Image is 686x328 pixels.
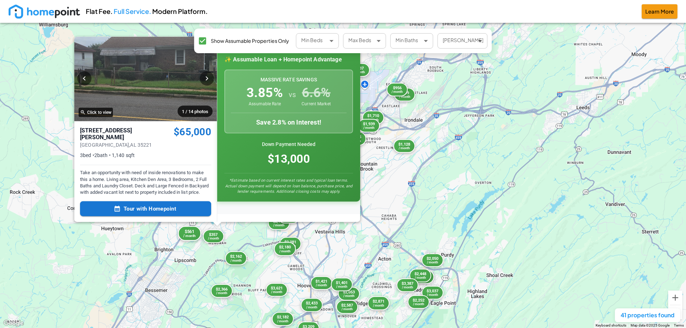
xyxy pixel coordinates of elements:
[87,109,111,115] p: Click to view
[398,146,410,150] div: / month
[392,90,403,94] div: / month
[392,86,403,90] div: $956
[114,7,151,15] span: Full Service.
[306,306,318,309] div: / month
[373,299,384,304] div: $2,871
[341,307,353,311] div: / month
[413,303,424,306] div: / month
[373,304,384,307] div: / month
[642,4,677,19] button: Learn More
[183,234,195,238] div: / month
[224,150,353,167] p: $13,000
[80,141,168,149] p: [GEOGRAPHIC_DATA] , AL 35221
[80,152,211,159] p: 3 bed • 2 bath • 1,140 sqft
[284,240,296,244] div: $2,281
[273,224,285,227] div: / month
[413,298,424,303] div: $2,252
[211,37,289,45] span: Show Assumable Properties Only
[247,86,283,99] p: 3.85 %
[74,35,217,121] img: Property
[306,301,318,306] div: $2,433
[224,55,353,64] p: ✨ Assumable Loan + Homepoint Advantage
[80,127,168,140] p: [STREET_ADDRESS][PERSON_NAME]
[302,86,331,99] p: 6.6 %
[271,286,283,290] div: $3,621
[230,254,242,259] div: $2,162
[80,201,211,216] button: Tour with Homepoint
[668,291,682,305] button: Zoom in
[336,285,348,288] div: / month
[427,261,438,264] div: / month
[427,256,438,261] div: $2,050
[178,109,213,114] span: 1 / 14 photos
[427,289,438,293] div: $3,037
[208,237,219,240] div: / month
[9,5,80,19] img: new_logo_light.png
[302,101,331,107] p: Current Market
[231,117,347,127] p: Save 2.8 % on Interest!
[343,289,355,294] div: $2,053
[363,126,375,130] div: / month
[367,118,379,121] div: / month
[231,76,347,84] p: MASSIVE RATE SAVINGS
[279,249,291,253] div: / month
[208,232,219,237] div: $357
[224,141,353,148] p: Down Payment Needed
[216,287,228,291] div: $2,366
[289,89,296,100] p: vs
[279,245,291,249] div: $2,180
[271,290,283,293] div: / month
[398,142,410,146] div: $1,128
[230,259,242,262] div: / month
[414,276,426,279] div: / month
[315,279,327,283] div: $1,421
[427,293,438,297] div: / month
[402,286,413,289] div: / month
[174,127,211,137] p: $65,000
[341,303,353,307] div: $2,587
[414,271,426,276] div: $2,448
[183,229,195,234] div: $561
[216,291,228,294] div: / month
[399,95,410,99] div: / month
[86,6,208,16] p: Flat Fee. Modern Platform.
[80,170,211,196] p: Take an opportunity with need of inside renovations to make this a home. Living area, Kitchen Den...
[224,173,353,194] p: *Estimate based on current interest rates and typical loan terms. Actual down payment will depend...
[668,305,682,319] button: Zoom out
[402,281,413,286] div: $3,387
[343,294,355,297] div: / month
[247,101,283,107] p: Assumable Rate
[367,113,379,118] div: $1,710
[315,283,327,287] div: / month
[336,280,348,285] div: $1,401
[363,122,375,126] div: $1,939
